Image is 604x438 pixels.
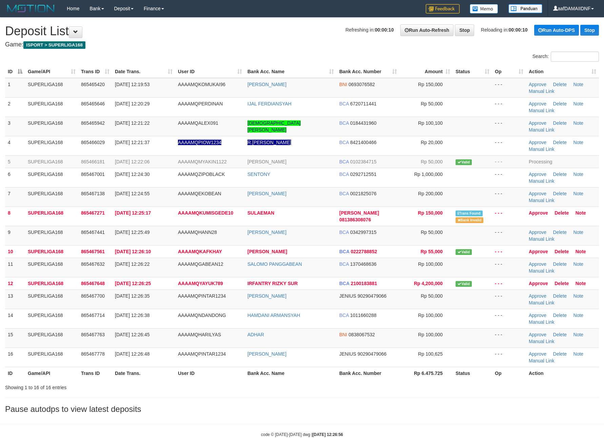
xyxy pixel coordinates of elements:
[529,261,546,267] a: Approve
[421,230,443,235] span: Rp 50,000
[529,332,546,337] a: Approve
[573,191,584,196] a: Note
[178,140,221,145] span: Nama rekening ada tanda titik/strip, harap diedit
[529,249,548,254] a: Approve
[5,277,25,290] td: 12
[529,146,555,152] a: Manual Link
[348,332,375,337] span: Copy 0838067532 to clipboard
[350,172,377,177] span: Copy 0292712551 to clipboard
[115,210,151,216] span: [DATE] 12:25:17
[178,159,227,164] span: AAAAMQMYAKIN1122
[492,78,526,98] td: - - -
[339,249,349,254] span: BCA
[339,140,349,145] span: BCA
[350,101,377,106] span: Copy 6720711441 to clipboard
[453,65,492,78] th: Status: activate to sort column ascending
[470,4,498,14] img: Button%20Memo.svg
[25,347,78,367] td: SUPERLIGA168
[245,367,337,379] th: Bank Acc. Name
[178,120,218,126] span: AAAAMQALEX091
[178,281,223,286] span: AAAAMQYAYUK789
[25,78,78,98] td: SUPERLIGA168
[529,293,546,299] a: Approve
[178,210,233,216] span: AAAAMQKUMISGEDE10
[421,140,443,145] span: Rp 20,000
[555,281,569,286] a: Delete
[5,381,247,391] div: Showing 1 to 16 of 16 entries
[509,27,528,33] strong: 00:00:10
[508,4,542,13] img: panduan.png
[339,159,349,164] span: BCA
[261,432,343,437] small: code © [DATE]-[DATE] dwg |
[576,281,586,286] a: Note
[25,168,78,187] td: SUPERLIGA168
[348,82,375,87] span: Copy 0693076582 to clipboard
[418,313,443,318] span: Rp 100,000
[400,24,454,36] a: Run Auto-Refresh
[345,27,394,33] span: Refreshing in:
[456,249,472,255] span: Valid transaction
[115,101,149,106] span: [DATE] 12:20:29
[350,191,377,196] span: Copy 0021825076 to clipboard
[178,101,223,106] span: AAAAMQPERDINAN
[529,172,546,177] a: Approve
[339,351,356,357] span: JENIUS
[375,27,394,33] strong: 00:00:10
[25,290,78,309] td: SUPERLIGA168
[5,136,25,155] td: 4
[247,261,302,267] a: SALOMO PANGGABEAN
[492,258,526,277] td: - - -
[553,293,567,299] a: Delete
[115,249,151,254] span: [DATE] 12:26:10
[178,332,221,337] span: AAAAMQHARILYAS
[414,281,443,286] span: Rp 4,200,000
[492,65,526,78] th: Op: activate to sort column ascending
[178,172,225,177] span: AAAAMQZIPOBLACK
[5,347,25,367] td: 16
[178,313,226,318] span: AAAAMQNDANDONG
[339,293,356,299] span: JENIUS
[553,313,567,318] a: Delete
[418,210,443,216] span: Rp 150,000
[350,120,377,126] span: Copy 0184431960 to clipboard
[81,140,105,145] span: 865466029
[5,206,25,226] td: 8
[115,159,149,164] span: [DATE] 12:22:06
[247,281,298,286] a: IRFANTRY RIZKY SUR
[5,41,599,48] h4: Game:
[350,261,377,267] span: Copy 1370468636 to clipboard
[358,293,387,299] span: Copy 90290479066 to clipboard
[573,313,584,318] a: Note
[529,358,555,363] a: Manual Link
[25,155,78,168] td: SUPERLIGA168
[481,27,528,33] span: Reloading in:
[25,226,78,245] td: SUPERLIGA168
[553,82,567,87] a: Delete
[247,351,286,357] a: [PERSON_NAME]
[5,24,599,38] h1: Deposit List
[421,159,443,164] span: Rp 50,000
[25,117,78,136] td: SUPERLIGA168
[247,82,286,87] a: [PERSON_NAME]
[492,226,526,245] td: - - -
[339,313,349,318] span: BCA
[421,101,443,106] span: Rp 50,000
[81,261,105,267] span: 865467632
[351,249,377,254] span: Copy 0222788852 to clipboard
[247,293,286,299] a: [PERSON_NAME]
[81,120,105,126] span: 865465942
[5,3,57,14] img: MOTION_logo.png
[178,261,223,267] span: AAAAMQGABEAN12
[81,313,105,318] span: 865467714
[25,258,78,277] td: SUPERLIGA168
[178,82,225,87] span: AAAAMQKOMUKAI96
[5,117,25,136] td: 3
[115,261,149,267] span: [DATE] 12:26:22
[245,65,337,78] th: Bank Acc. Name: activate to sort column ascending
[421,293,443,299] span: Rp 50,000
[573,293,584,299] a: Note
[25,245,78,258] td: SUPERLIGA168
[529,351,546,357] a: Approve
[492,155,526,168] td: - - -
[553,120,567,126] a: Delete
